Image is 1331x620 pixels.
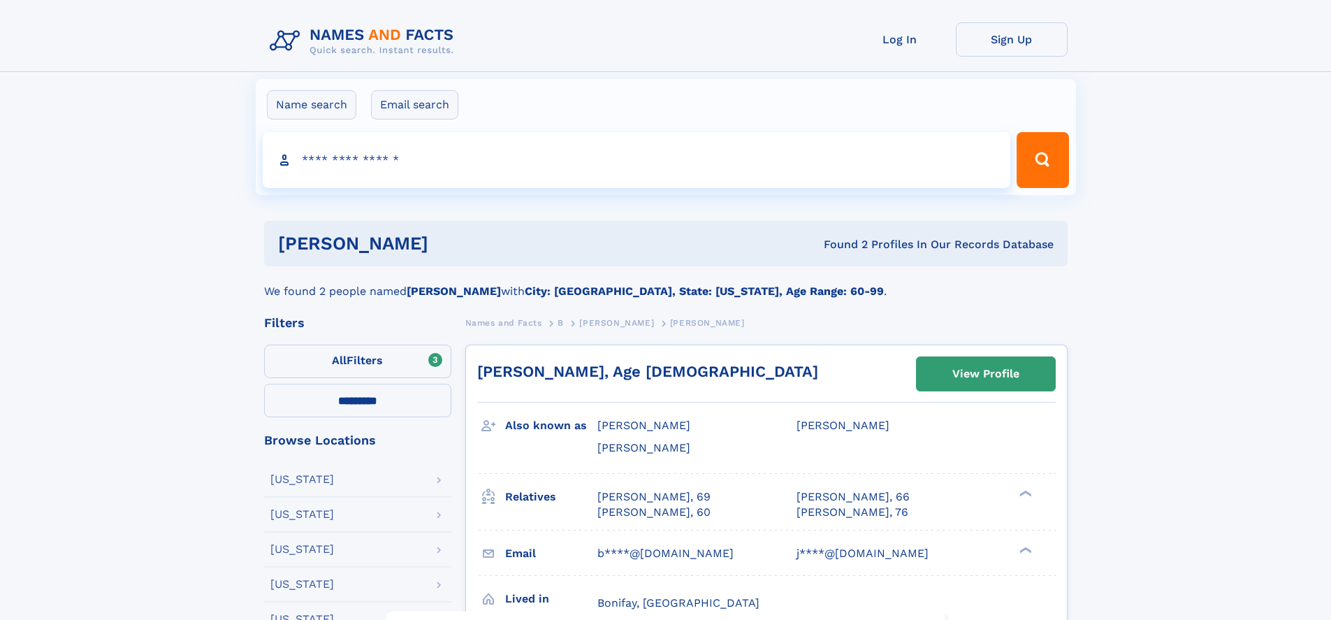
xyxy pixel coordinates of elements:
[267,90,356,120] label: Name search
[597,596,759,610] span: Bonifay, [GEOGRAPHIC_DATA]
[956,22,1068,57] a: Sign Up
[597,419,690,432] span: [PERSON_NAME]
[844,22,956,57] a: Log In
[477,363,818,380] a: [PERSON_NAME], Age [DEMOGRAPHIC_DATA]
[264,317,451,329] div: Filters
[270,474,334,485] div: [US_STATE]
[797,489,910,505] a: [PERSON_NAME], 66
[670,318,745,328] span: [PERSON_NAME]
[1017,132,1068,188] button: Search Button
[270,544,334,555] div: [US_STATE]
[264,266,1068,300] div: We found 2 people named with .
[270,579,334,590] div: [US_STATE]
[797,505,908,520] a: [PERSON_NAME], 76
[505,542,597,565] h3: Email
[278,235,626,252] h1: [PERSON_NAME]
[597,489,711,505] a: [PERSON_NAME], 69
[407,284,501,298] b: [PERSON_NAME]
[332,354,347,367] span: All
[597,505,711,520] a: [PERSON_NAME], 60
[558,314,564,331] a: B
[525,284,884,298] b: City: [GEOGRAPHIC_DATA], State: [US_STATE], Age Range: 60-99
[270,509,334,520] div: [US_STATE]
[263,132,1011,188] input: search input
[952,358,1019,390] div: View Profile
[626,237,1054,252] div: Found 2 Profiles In Our Records Database
[917,357,1055,391] a: View Profile
[579,318,654,328] span: [PERSON_NAME]
[797,419,889,432] span: [PERSON_NAME]
[505,587,597,611] h3: Lived in
[579,314,654,331] a: [PERSON_NAME]
[264,434,451,447] div: Browse Locations
[371,90,458,120] label: Email search
[264,22,465,60] img: Logo Names and Facts
[558,318,564,328] span: B
[597,441,690,454] span: [PERSON_NAME]
[465,314,542,331] a: Names and Facts
[1016,489,1033,498] div: ❯
[505,485,597,509] h3: Relatives
[505,414,597,438] h3: Also known as
[264,345,451,378] label: Filters
[1016,545,1033,554] div: ❯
